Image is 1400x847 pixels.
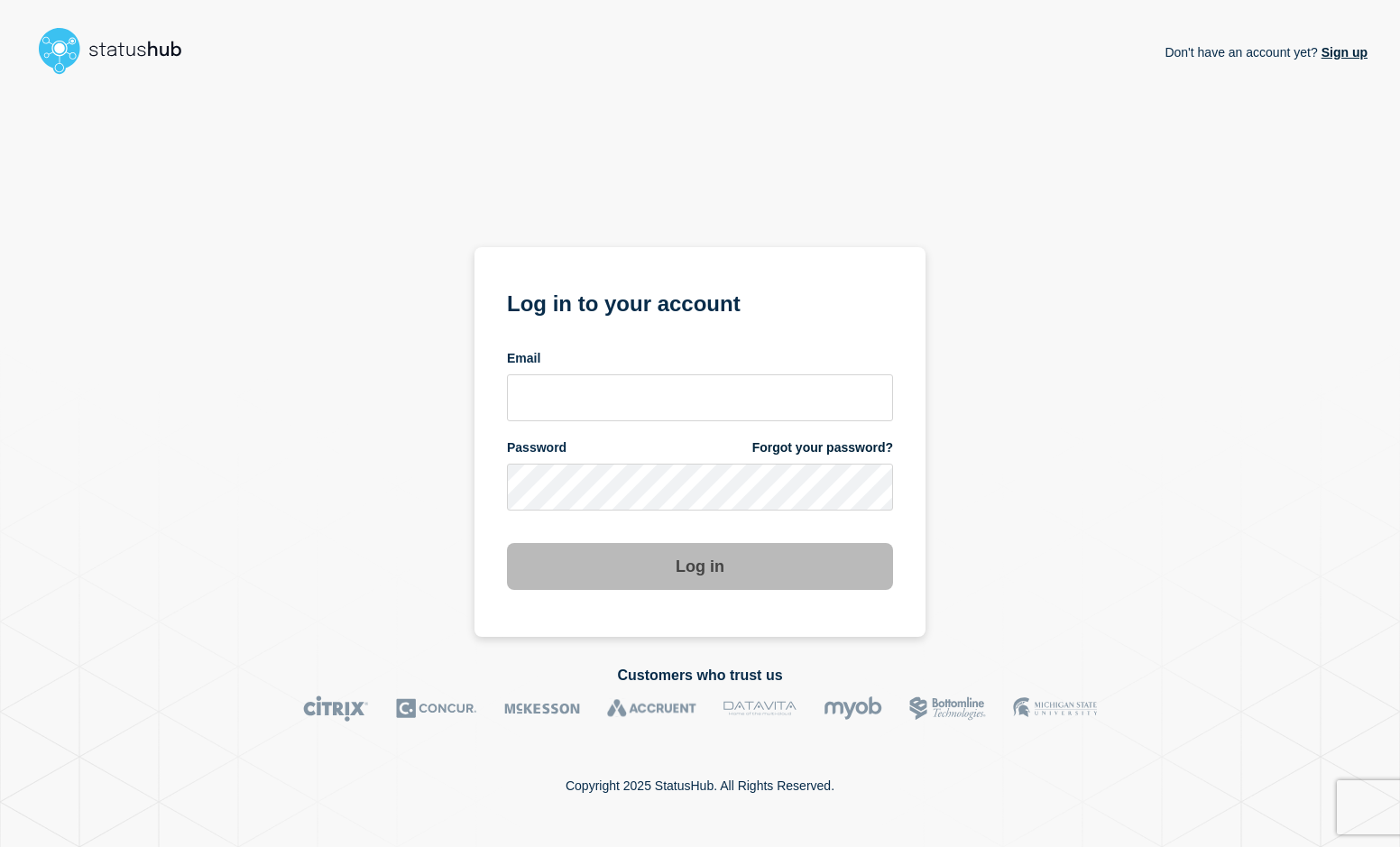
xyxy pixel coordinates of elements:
h2: Customers who trust us [32,667,1368,684]
a: Sign up [1318,45,1368,60]
h1: Log in to your account [507,285,893,318]
img: myob logo [824,695,882,722]
img: Citrix logo [303,695,369,722]
span: Password [507,439,566,456]
input: password input [507,464,893,511]
img: Bottomline logo [909,695,986,722]
span: Email [507,350,540,367]
img: McKesson logo [504,695,580,722]
input: email input [507,374,893,421]
img: StatusHub logo [32,22,204,79]
p: Copyright 2025 StatusHub. All Rights Reserved. [566,778,834,793]
img: MSU logo [1013,695,1097,722]
a: Forgot your password? [752,439,893,456]
img: Accruent logo [607,695,696,722]
img: Concur logo [396,695,477,722]
p: Don't have an account yet? [1165,31,1368,74]
button: Log in [507,543,893,590]
img: DataVita logo [723,695,797,722]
